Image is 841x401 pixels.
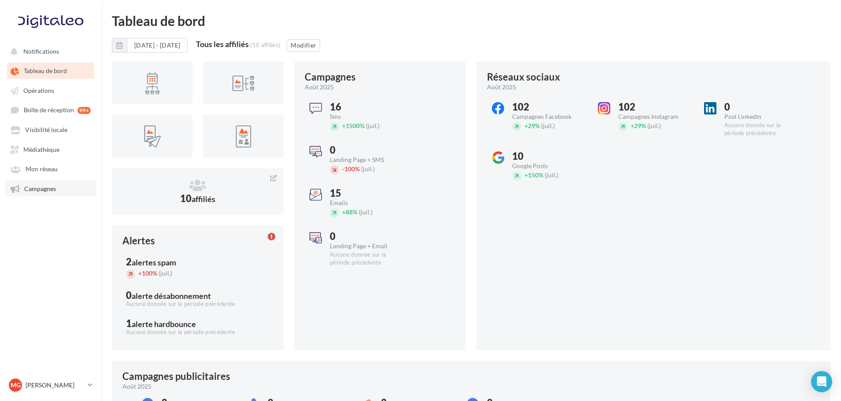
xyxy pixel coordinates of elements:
[26,166,58,173] span: Mon réseau
[7,377,94,394] a: MG [PERSON_NAME]
[77,107,91,114] div: 99+
[724,102,798,112] div: 0
[305,83,334,92] span: août 2025
[122,382,151,391] span: août 2025
[159,269,172,277] span: (juil.)
[524,122,540,129] span: 29%
[342,122,346,129] span: +
[524,171,528,179] span: +
[126,291,269,300] div: 0
[127,38,188,53] button: [DATE] - [DATE]
[342,208,358,216] span: 88%
[305,72,356,82] div: Campagnes
[122,372,230,381] div: Campagnes publicitaires
[361,165,375,173] span: (juil.)
[126,300,269,308] div: Aucune donnée sur la période précédente
[23,48,59,55] span: Notifications
[132,292,211,300] div: alerte désabonnement
[5,180,96,196] a: Campagnes
[192,194,215,204] span: affiliés
[487,72,560,82] div: Réseaux sociaux
[512,163,586,169] div: Google Posts
[330,251,403,267] div: Aucune donnée sur la période précédente
[330,232,403,241] div: 0
[618,114,692,120] div: Campagnes Instagram
[512,151,586,161] div: 10
[724,114,798,120] div: Post LinkedIn
[126,319,269,328] div: 1
[512,102,586,112] div: 102
[5,141,96,157] a: Médiathèque
[180,192,215,204] span: 10
[138,269,142,277] span: +
[5,43,92,59] button: Notifications
[524,122,528,129] span: +
[112,38,188,53] button: [DATE] - [DATE]
[811,371,832,392] div: Open Intercom Messenger
[138,269,157,277] span: 100%
[541,122,555,129] span: (juil.)
[647,122,661,129] span: (juil.)
[330,157,403,163] div: Landing Page + SMS
[342,165,360,173] span: 100%
[342,122,365,129] span: 1500%
[545,171,558,179] span: (juil.)
[24,67,67,75] span: Tableau de bord
[196,40,249,48] div: Tous les affiliés
[5,121,96,137] a: Visibilité locale
[11,381,21,390] span: MG
[287,39,320,52] button: Modifier
[126,257,269,267] div: 2
[132,258,176,266] div: alertes spam
[512,114,586,120] div: Campagnes Facebook
[330,188,403,198] div: 15
[330,114,403,120] div: Sms
[23,87,54,94] span: Opérations
[26,381,84,390] p: [PERSON_NAME]
[24,107,74,114] span: Boîte de réception
[631,122,634,129] span: +
[24,185,56,192] span: Campagnes
[330,102,403,112] div: 16
[366,122,380,129] span: (juil.)
[724,121,798,137] div: Aucune donnée sur la période précédente
[330,200,403,206] div: Emails
[126,328,269,336] div: Aucune donnée sur la période précédente
[132,320,196,328] div: alerte hardbounce
[359,208,373,216] span: (juil.)
[342,165,344,173] span: -
[250,41,280,48] div: (10 affiliés)
[5,63,96,78] a: Tableau de bord
[487,83,516,92] span: août 2025
[5,82,96,98] a: Opérations
[25,126,67,134] span: Visibilité locale
[5,161,96,177] a: Mon réseau
[618,102,692,112] div: 102
[631,122,646,129] span: 29%
[5,102,96,118] a: Boîte de réception 99+
[23,146,59,153] span: Médiathèque
[330,145,403,155] div: 0
[524,171,543,179] span: 150%
[342,208,346,216] span: +
[122,236,155,246] div: Alertes
[330,243,403,249] div: Landing Page + Email
[112,14,830,27] div: Tableau de bord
